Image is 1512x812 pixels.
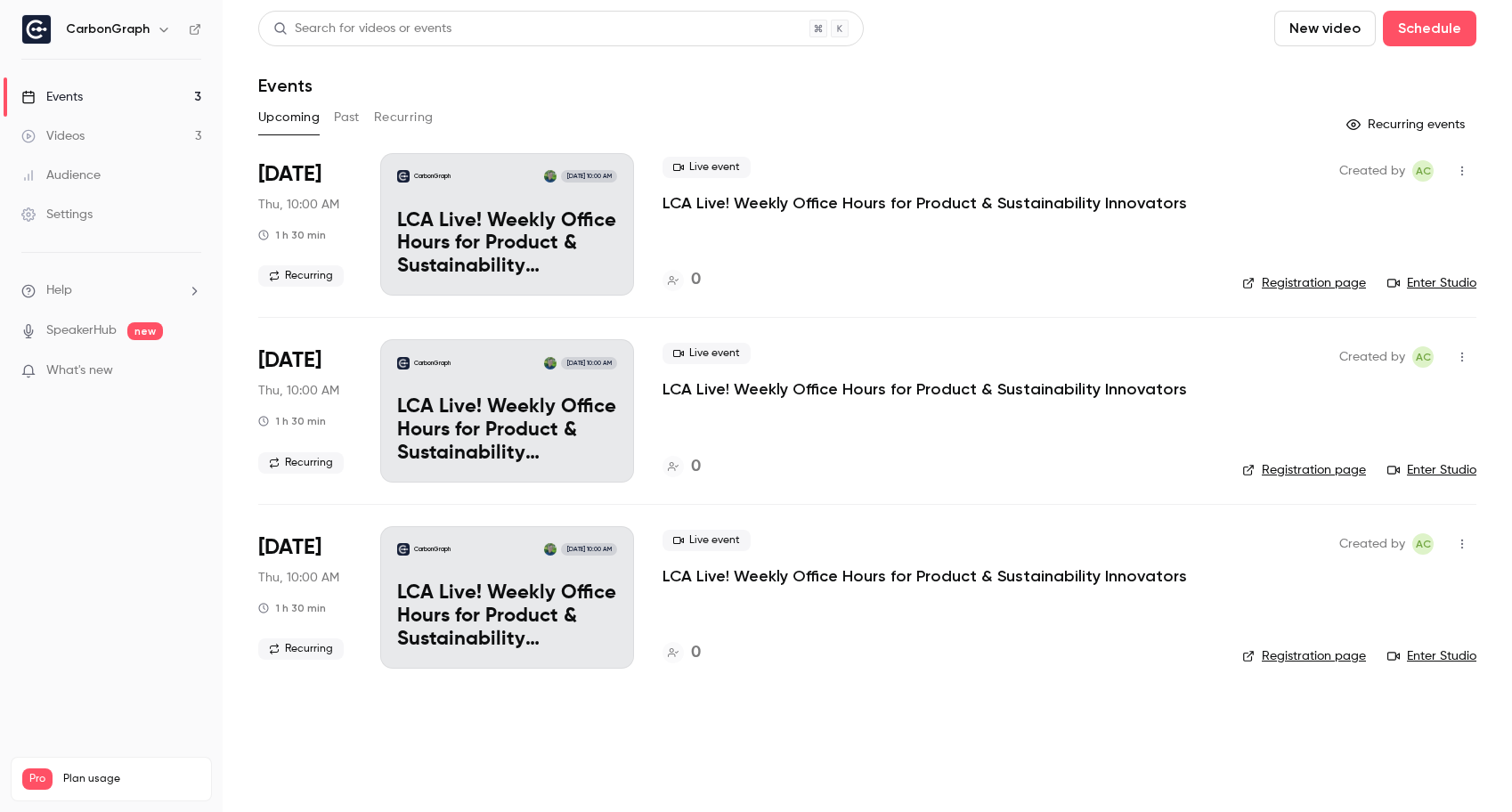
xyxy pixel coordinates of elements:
span: Recurring [258,265,344,287]
img: LCA Live! Weekly Office Hours for Product & Sustainability Innovators [397,170,410,183]
span: [DATE] 10:00 AM [561,543,616,556]
div: Oct 2 Thu, 9:00 AM (America/Los Angeles) [258,153,352,296]
p: CarbonGraph [414,359,451,368]
a: 0 [663,455,701,479]
a: Registration page [1242,647,1366,665]
a: Enter Studio [1387,647,1476,665]
span: Created by [1339,160,1405,182]
div: Search for videos or events [273,20,451,38]
button: Upcoming [258,103,320,132]
span: Recurring [258,638,344,660]
button: New video [1274,11,1376,46]
span: [DATE] [258,533,321,562]
span: Alexander Crease [1412,533,1434,555]
div: 1 h 30 min [258,601,326,615]
a: Registration page [1242,274,1366,292]
p: CarbonGraph [414,172,451,181]
span: Plan usage [63,772,200,786]
span: Created by [1339,346,1405,368]
div: Events [21,88,83,106]
button: Recurring [374,103,434,132]
span: What's new [46,361,113,380]
span: Thu, 10:00 AM [258,196,339,214]
img: CarbonGraph [22,15,51,44]
img: Alexander Crease [544,543,557,556]
div: Audience [21,166,101,184]
h4: 0 [691,641,701,665]
li: help-dropdown-opener [21,281,201,300]
span: Live event [663,157,751,178]
span: Live event [663,343,751,364]
button: Schedule [1383,11,1476,46]
a: 0 [663,641,701,665]
button: Past [334,103,360,132]
a: LCA Live! Weekly Office Hours for Product & Sustainability InnovatorsCarbonGraphAlexander Crease[... [380,526,634,669]
span: Help [46,281,72,300]
img: Alexander Crease [544,357,557,369]
iframe: Noticeable Trigger [180,363,201,379]
h4: 0 [691,268,701,292]
span: Live event [663,530,751,551]
p: CarbonGraph [414,545,451,554]
span: Pro [22,768,53,790]
span: new [127,322,163,340]
span: [DATE] 10:00 AM [561,170,616,183]
span: [DATE] [258,346,321,375]
div: Oct 16 Thu, 9:00 AM (America/Los Angeles) [258,526,352,669]
span: Recurring [258,452,344,474]
span: [DATE] [258,160,321,189]
div: Videos [21,127,85,145]
h4: 0 [691,455,701,479]
p: LCA Live! Weekly Office Hours for Product & Sustainability Innovators [397,396,617,465]
span: AC [1416,160,1431,182]
div: 1 h 30 min [258,414,326,428]
span: AC [1416,346,1431,368]
span: [DATE] 10:00 AM [561,357,616,369]
div: 1 h 30 min [258,228,326,242]
img: LCA Live! Weekly Office Hours for Product & Sustainability Innovators [397,357,410,369]
a: LCA Live! Weekly Office Hours for Product & Sustainability InnovatorsCarbonGraphAlexander Crease[... [380,339,634,482]
span: AC [1416,533,1431,555]
div: Oct 9 Thu, 9:00 AM (America/Los Angeles) [258,339,352,482]
p: LCA Live! Weekly Office Hours for Product & Sustainability Innovators [397,582,617,651]
span: Created by [1339,533,1405,555]
h1: Events [258,75,313,96]
p: LCA Live! Weekly Office Hours for Product & Sustainability Innovators [397,210,617,279]
a: LCA Live! Weekly Office Hours for Product & Sustainability Innovators [663,565,1187,587]
button: Recurring events [1338,110,1476,139]
span: Thu, 10:00 AM [258,569,339,587]
img: LCA Live! Weekly Office Hours for Product & Sustainability Innovators [397,543,410,556]
a: Enter Studio [1387,461,1476,479]
a: Registration page [1242,461,1366,479]
span: Alexander Crease [1412,160,1434,182]
img: Alexander Crease [544,170,557,183]
span: Thu, 10:00 AM [258,382,339,400]
a: LCA Live! Weekly Office Hours for Product & Sustainability Innovators [663,192,1187,214]
a: LCA Live! Weekly Office Hours for Product & Sustainability Innovators [663,378,1187,400]
div: Settings [21,206,93,223]
a: Enter Studio [1387,274,1476,292]
a: LCA Live! Weekly Office Hours for Product & Sustainability InnovatorsCarbonGraphAlexander Crease[... [380,153,634,296]
span: Alexander Crease [1412,346,1434,368]
h6: CarbonGraph [66,20,150,38]
a: 0 [663,268,701,292]
a: SpeakerHub [46,321,117,340]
